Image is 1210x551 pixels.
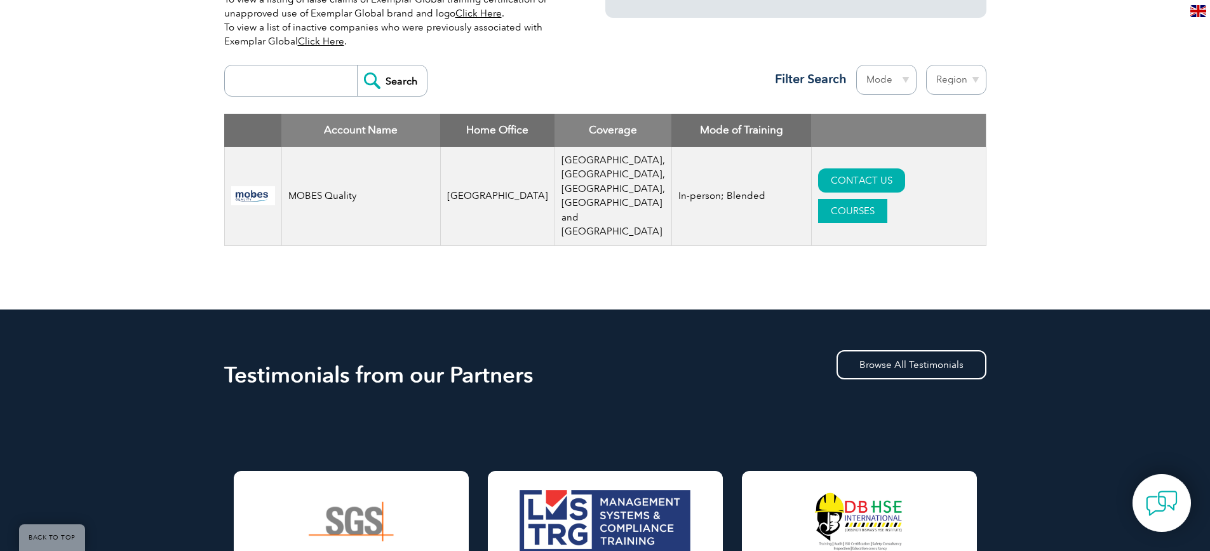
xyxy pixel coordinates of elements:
[298,36,344,47] a: Click Here
[555,147,671,246] td: [GEOGRAPHIC_DATA], [GEOGRAPHIC_DATA], [GEOGRAPHIC_DATA], [GEOGRAPHIC_DATA] and [GEOGRAPHIC_DATA]
[671,147,811,246] td: In-person; Blended
[440,114,555,147] th: Home Office: activate to sort column ascending
[19,524,85,551] a: BACK TO TOP
[281,114,440,147] th: Account Name: activate to sort column descending
[224,365,986,385] h2: Testimonials from our Partners
[440,147,555,246] td: [GEOGRAPHIC_DATA]
[1146,487,1178,519] img: contact-chat.png
[555,114,671,147] th: Coverage: activate to sort column ascending
[231,186,275,205] img: 072a24ac-d9bc-ea11-a814-000d3a79823d-logo.jpg
[1190,5,1206,17] img: en
[767,71,847,87] h3: Filter Search
[811,114,986,147] th: : activate to sort column ascending
[455,8,502,19] a: Click Here
[671,114,811,147] th: Mode of Training: activate to sort column ascending
[357,65,427,96] input: Search
[837,350,986,379] a: Browse All Testimonials
[281,147,440,246] td: MOBES Quality
[818,168,905,193] a: CONTACT US
[818,199,887,223] a: COURSES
